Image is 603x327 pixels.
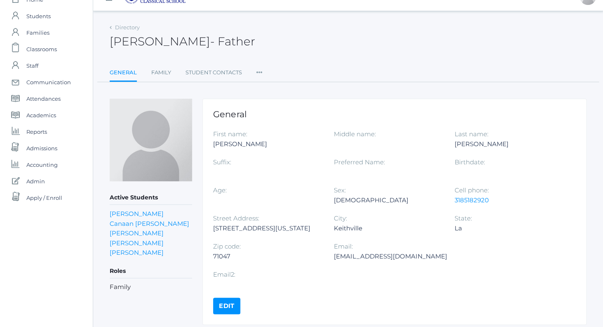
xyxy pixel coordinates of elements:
label: Zip code: [213,242,241,250]
label: Email2: [213,270,235,278]
label: Age: [213,186,227,194]
a: Canaan [PERSON_NAME] [110,220,189,227]
span: Accounting [26,156,58,173]
div: [EMAIL_ADDRESS][DOMAIN_NAME] [334,251,447,261]
div: 71047 [213,251,321,261]
label: Sex: [334,186,346,194]
span: Communication [26,74,71,90]
a: Edit [213,298,240,314]
a: [PERSON_NAME] [110,229,164,237]
li: Family [110,282,192,292]
a: Directory [115,24,140,31]
span: Academics [26,107,56,123]
span: Admin [26,173,45,190]
label: Last name: [455,130,488,138]
img: Christopher Magill [110,99,192,181]
h5: Roles [110,264,192,278]
label: Email: [334,242,353,250]
div: [PERSON_NAME] [455,139,563,149]
span: Reports [26,123,47,140]
label: Suffix: [213,158,231,166]
label: Birthdate: [455,158,485,166]
span: Admissions [26,140,57,156]
a: Family [151,64,171,81]
label: Preferred Name: [334,158,385,166]
span: - Father [210,34,255,48]
div: [STREET_ADDRESS][US_STATE] [213,223,321,233]
span: Classrooms [26,41,57,57]
a: [PERSON_NAME] [110,239,164,247]
label: Middle name: [334,130,376,138]
a: General [110,64,137,82]
label: State: [455,214,472,222]
label: Street Address: [213,214,259,222]
a: 3185182920 [455,196,489,204]
div: La [455,223,563,233]
h1: General [213,109,576,119]
div: [PERSON_NAME] [213,139,321,149]
span: Staff [26,57,38,74]
label: City: [334,214,347,222]
a: Student Contacts [185,64,242,81]
a: [PERSON_NAME] [110,210,164,218]
span: Families [26,24,49,41]
h2: [PERSON_NAME] [110,35,255,48]
span: Apply / Enroll [26,190,62,206]
a: [PERSON_NAME] [110,249,164,256]
label: First name: [213,130,247,138]
label: Cell phone: [455,186,489,194]
h5: Active Students [110,191,192,205]
div: Keithville [334,223,442,233]
span: Attendances [26,90,61,107]
span: Students [26,8,51,24]
div: [DEMOGRAPHIC_DATA] [334,195,442,205]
